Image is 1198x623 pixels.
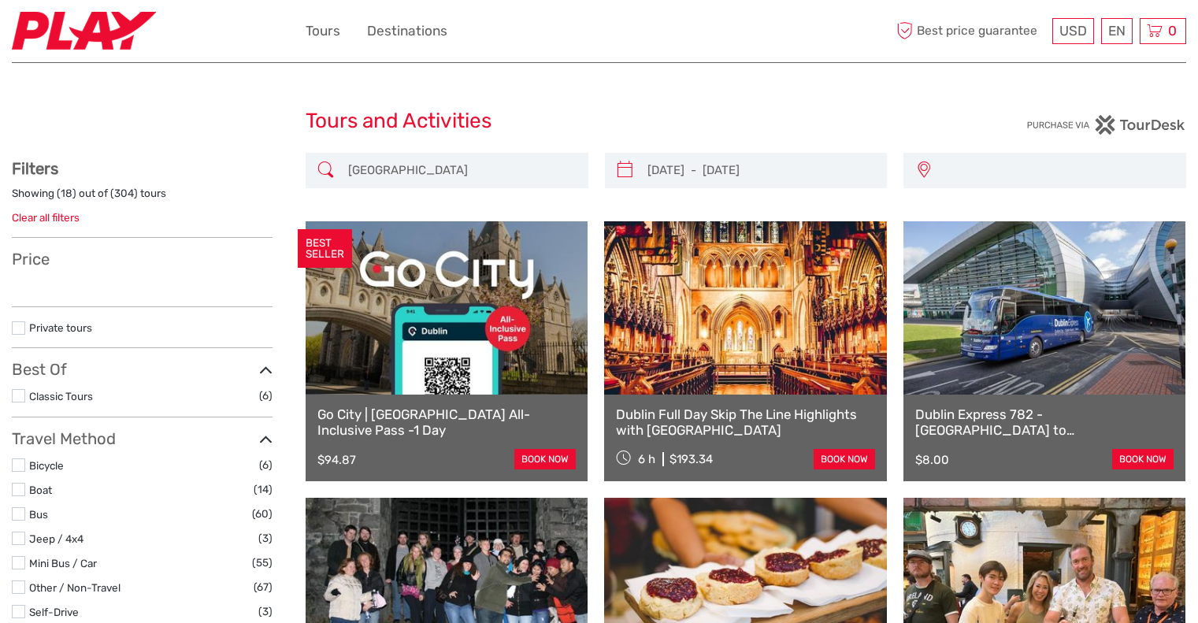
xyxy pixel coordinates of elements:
a: Classic Tours [29,390,93,402]
a: Self-Drive [29,606,79,618]
a: Boat [29,484,52,496]
a: Go City | [GEOGRAPHIC_DATA] All-Inclusive Pass -1 Day [317,406,576,439]
a: Destinations [367,20,447,43]
a: Dublin Express 782 - [GEOGRAPHIC_DATA] to [GEOGRAPHIC_DATA] - Single Ticket [915,406,1174,439]
div: $193.34 [669,452,713,466]
a: Clear all filters [12,211,80,224]
span: (3) [258,603,273,621]
img: PurchaseViaTourDesk.png [1026,115,1186,135]
h3: Travel Method [12,429,273,448]
span: USD [1059,23,1087,39]
a: Other / Non-Travel [29,581,121,594]
input: SEARCH [342,157,580,184]
a: Private tours [29,321,92,334]
a: Dublin Full Day Skip The Line Highlights with [GEOGRAPHIC_DATA] [616,406,874,439]
div: Showing ( ) out of ( ) tours [12,186,273,210]
img: 2467-7e1744d7-2434-4362-8842-68c566c31c52_logo_small.jpg [12,12,156,50]
span: (6) [259,387,273,405]
span: (67) [254,578,273,596]
input: SELECT DATES [641,157,880,184]
a: Jeep / 4x4 [29,532,83,545]
a: Tours [306,20,340,43]
h3: Best Of [12,360,273,379]
label: 18 [61,186,72,201]
div: BEST SELLER [298,229,352,269]
span: (3) [258,529,273,547]
span: (14) [254,480,273,499]
span: Best price guarantee [892,18,1048,44]
span: (60) [252,505,273,523]
div: EN [1101,18,1133,44]
span: (55) [252,554,273,572]
h1: Tours and Activities [306,109,893,134]
div: $8.00 [915,453,949,467]
span: (6) [259,456,273,474]
a: book now [514,449,576,469]
div: $94.87 [317,453,356,467]
h3: Price [12,250,273,269]
span: 0 [1166,23,1179,39]
label: 304 [114,186,134,201]
a: book now [814,449,875,469]
a: Bus [29,508,48,521]
span: 6 h [638,452,655,466]
strong: Filters [12,159,58,178]
a: Mini Bus / Car [29,557,97,569]
a: Bicycle [29,459,64,472]
a: book now [1112,449,1174,469]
